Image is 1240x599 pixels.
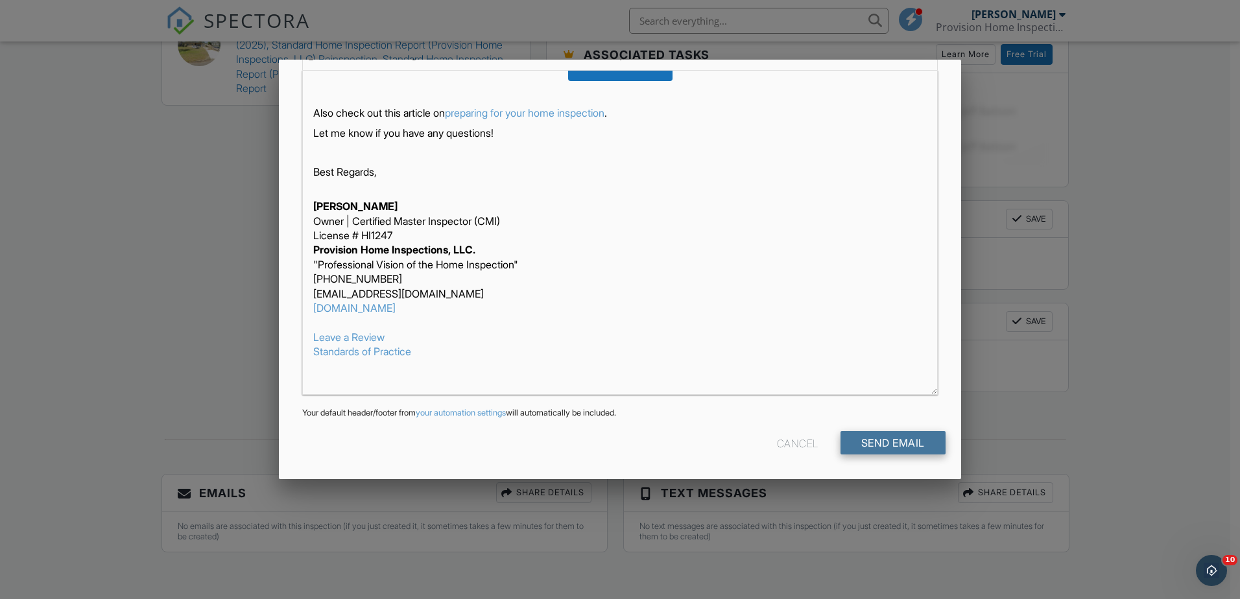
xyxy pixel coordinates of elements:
strong: Provision Home Inspections, LLC. [313,243,475,256]
a: Leave a Review [313,331,385,344]
iframe: Intercom live chat [1196,555,1227,586]
span: 10 [1222,555,1237,565]
input: Send Email [841,431,946,454]
div: Your default header/footer from will automatically be included. [294,408,946,418]
a: your automation settings [416,408,506,417]
a: preparing for your home inspection [445,106,604,119]
p: Best Regards, [313,165,927,179]
a: [DOMAIN_NAME] [313,301,396,314]
p: Also check out this article on . [313,106,927,120]
div: Cancel [777,431,818,454]
strong: [PERSON_NAME] [313,200,398,213]
p: Owner | Certified Master Inspector (CMI) License # HI1247 "Professional Vision of the Home Inspec... [313,185,927,359]
p: Let me know if you have any questions! [313,126,927,140]
a: Standards of Practice [313,345,411,358]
